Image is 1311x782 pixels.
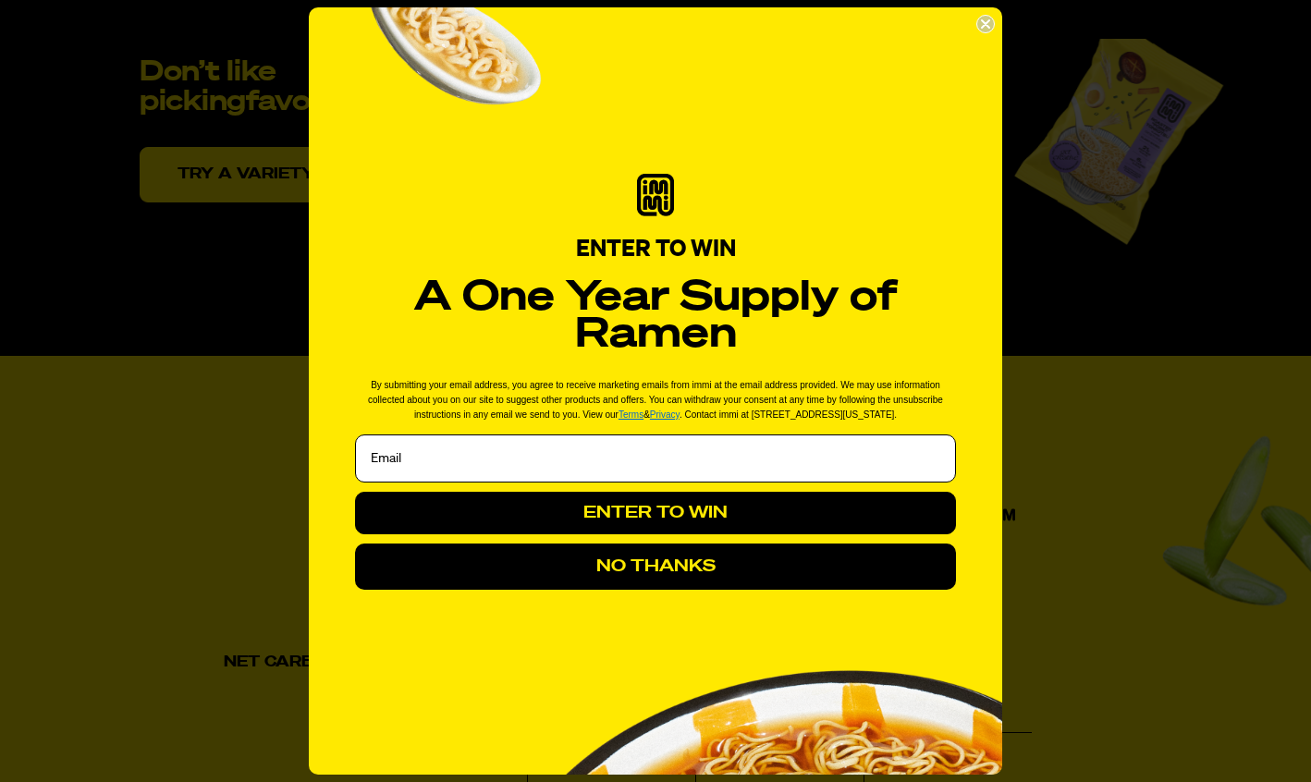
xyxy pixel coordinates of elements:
button: ENTER TO WIN [355,492,956,534]
strong: A One Year Supply of Ramen [414,277,898,356]
span: By submitting your email address, you agree to receive marketing emails from immi at the email ad... [368,380,943,420]
button: Close dialog [976,15,995,33]
button: NO THANKS [355,544,956,590]
img: immi [637,174,674,216]
a: Terms [619,409,643,420]
input: Email [355,434,956,483]
a: Privacy [650,409,680,420]
span: ENTER TO WIN [576,238,736,262]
